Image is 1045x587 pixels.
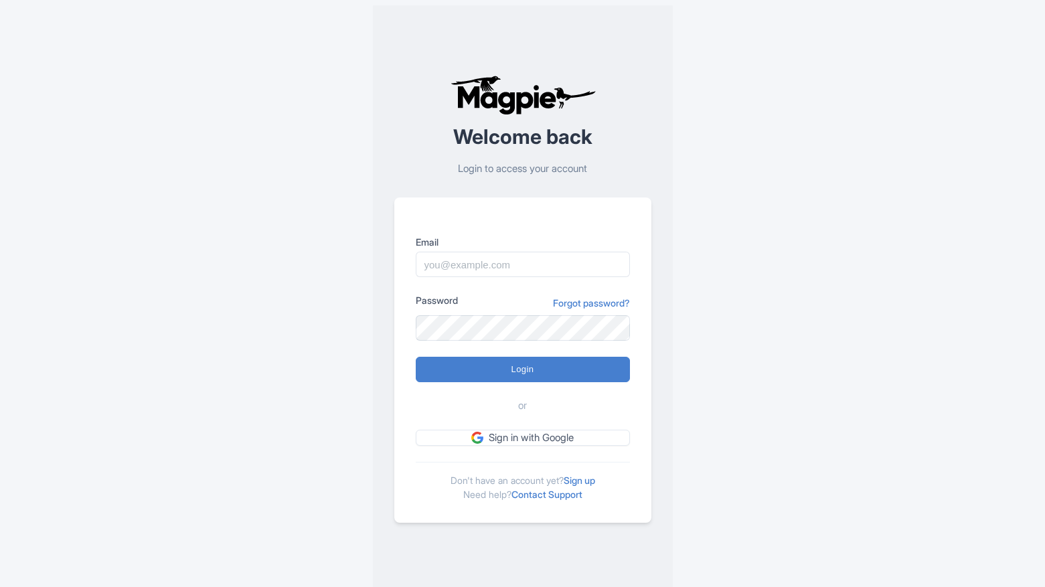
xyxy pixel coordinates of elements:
a: Forgot password? [553,296,630,310]
p: Login to access your account [394,161,651,177]
img: google.svg [471,432,483,444]
input: you@example.com [416,252,630,277]
label: Password [416,293,458,307]
a: Contact Support [511,489,582,500]
div: Don't have an account yet? Need help? [416,462,630,501]
a: Sign in with Google [416,430,630,446]
span: or [518,398,527,414]
label: Email [416,235,630,249]
input: Login [416,357,630,382]
a: Sign up [564,475,595,486]
img: logo-ab69f6fb50320c5b225c76a69d11143b.png [447,75,598,115]
h2: Welcome back [394,126,651,148]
